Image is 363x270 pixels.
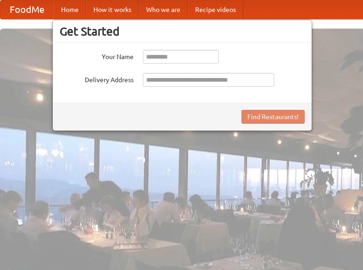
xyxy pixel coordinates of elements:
[54,0,86,19] a: Home
[139,0,188,19] a: Who we are
[241,110,305,124] button: Find Restaurants!
[86,0,139,19] a: How it works
[60,73,134,84] label: Delivery Address
[188,0,243,19] a: Recipe videos
[0,0,54,19] a: FoodMe
[60,24,305,38] h3: Get Started
[60,50,134,61] label: Your Name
